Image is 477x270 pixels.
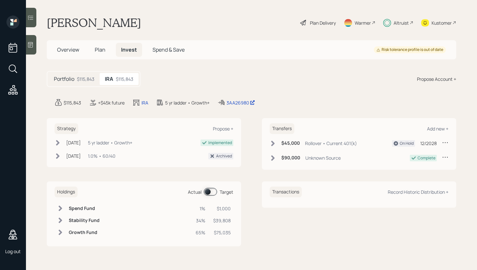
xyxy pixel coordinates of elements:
[69,230,100,235] h6: Growth Fund
[305,140,357,147] div: Rollover • Current 401(k)
[213,217,231,224] div: $39,808
[418,155,435,161] div: Complete
[196,229,205,236] div: 65%
[427,126,448,132] div: Add new +
[432,19,452,26] div: Kustomer
[270,123,294,134] h6: Transfers
[153,46,185,53] span: Spend & Save
[196,217,205,224] div: 34%
[420,140,437,147] div: 12/2028
[220,189,233,195] div: Target
[208,140,232,146] div: Implemented
[165,99,210,106] div: 5 yr ladder • Growth+
[47,16,141,30] h1: [PERSON_NAME]
[5,248,21,254] div: Log out
[55,123,78,134] h6: Strategy
[270,187,302,197] h6: Transactions
[213,126,233,132] div: Propose +
[400,141,414,146] div: On Hold
[216,153,232,159] div: Archived
[281,155,300,161] h6: $90,000
[55,187,78,197] h6: Holdings
[77,76,94,82] div: $115,843
[305,154,341,161] div: Unknown Source
[66,139,81,146] div: [DATE]
[188,189,202,195] div: Actual
[417,76,456,82] div: Propose Account +
[64,99,81,106] div: $115,843
[196,205,205,212] div: 1%
[54,76,74,82] h5: Portfolio
[116,76,133,82] div: $115,843
[69,218,100,223] h6: Stability Fund
[213,205,231,212] div: $1,000
[121,46,137,53] span: Invest
[376,47,443,53] div: Risk tolerance profile is out of date
[141,99,148,106] div: IRA
[66,153,81,159] div: [DATE]
[105,76,113,82] h5: IRA
[394,19,409,26] div: Altruist
[88,139,132,146] div: 5 yr ladder • Growth+
[95,46,105,53] span: Plan
[69,206,100,211] h6: Spend Fund
[281,141,300,146] h6: $45,000
[226,99,255,106] div: 3AA26980
[88,153,116,159] div: 1.0% • 60/40
[213,229,231,236] div: $75,035
[388,189,448,195] div: Record Historic Distribution +
[355,19,371,26] div: Warmer
[57,46,79,53] span: Overview
[98,99,125,106] div: +$45k future
[310,19,336,26] div: Plan Delivery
